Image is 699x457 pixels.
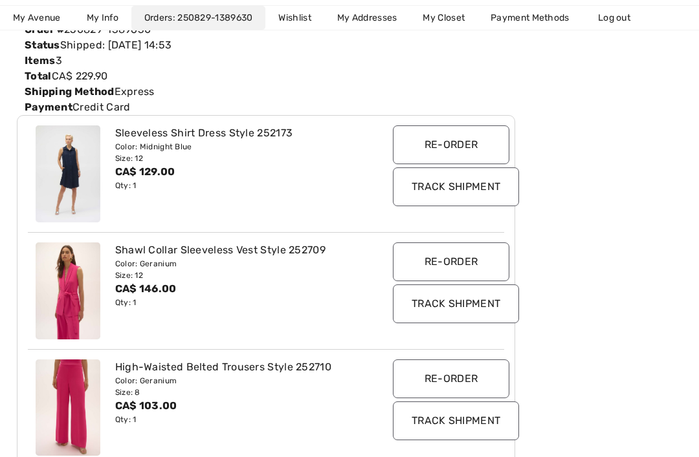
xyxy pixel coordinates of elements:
[585,6,656,30] a: Log out
[17,69,515,84] div: CA$ 229.90
[36,242,100,339] img: joseph-ribkoff-jackets-blazers-black_252709_1_46d7_search.jpg
[115,164,377,180] div: CA$ 129.00
[17,37,515,53] div: Shipped: [DATE] 14:53
[13,11,61,25] span: My Avenue
[36,125,100,222] img: joseph-ribkoff-dresses-jumpsuits-black_252173_1_8c68_search.jpg
[393,401,519,440] input: Track Shipment
[115,258,377,270] div: Color: Geranium
[25,84,115,100] label: Shipping Method
[478,6,582,30] a: Payment Methods
[74,6,131,30] a: My Info
[393,125,509,164] input: Re-order
[265,6,324,30] a: Wishlist
[173,12,253,23] a: 250829-1389630
[393,359,509,398] input: Re-order
[410,6,478,30] a: My Closet
[115,387,377,398] div: Size: 8
[324,6,410,30] a: My Addresses
[115,297,377,308] div: Qty: 1
[393,284,519,323] input: Track Shipment
[36,359,100,456] img: joseph-ribkoff-pants-black_252710_4_b8f7_search.jpg
[115,398,377,414] div: CA$ 103.00
[115,359,377,375] div: High-Waisted Belted Trousers Style 252710
[115,375,377,387] div: Color: Geranium
[115,180,377,191] div: Qty: 1
[25,53,56,69] label: Items
[25,37,60,53] label: Status
[115,153,377,164] div: Size: 12
[115,242,377,258] div: Shawl Collar Sleeveless Vest Style 252709
[393,242,509,281] input: Re-order
[115,281,377,297] div: CA$ 146.00
[115,270,377,281] div: Size: 12
[17,84,515,100] div: Express
[131,6,266,30] a: Orders
[115,125,377,141] div: Sleeveless Shirt Dress Style 252173
[115,141,377,153] div: Color: Midnight Blue
[115,414,377,425] div: Qty: 1
[25,69,52,84] label: Total
[393,167,519,206] input: Track Shipment
[17,100,515,115] div: Credit Card
[17,53,515,69] div: 3
[25,100,72,115] label: Payment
